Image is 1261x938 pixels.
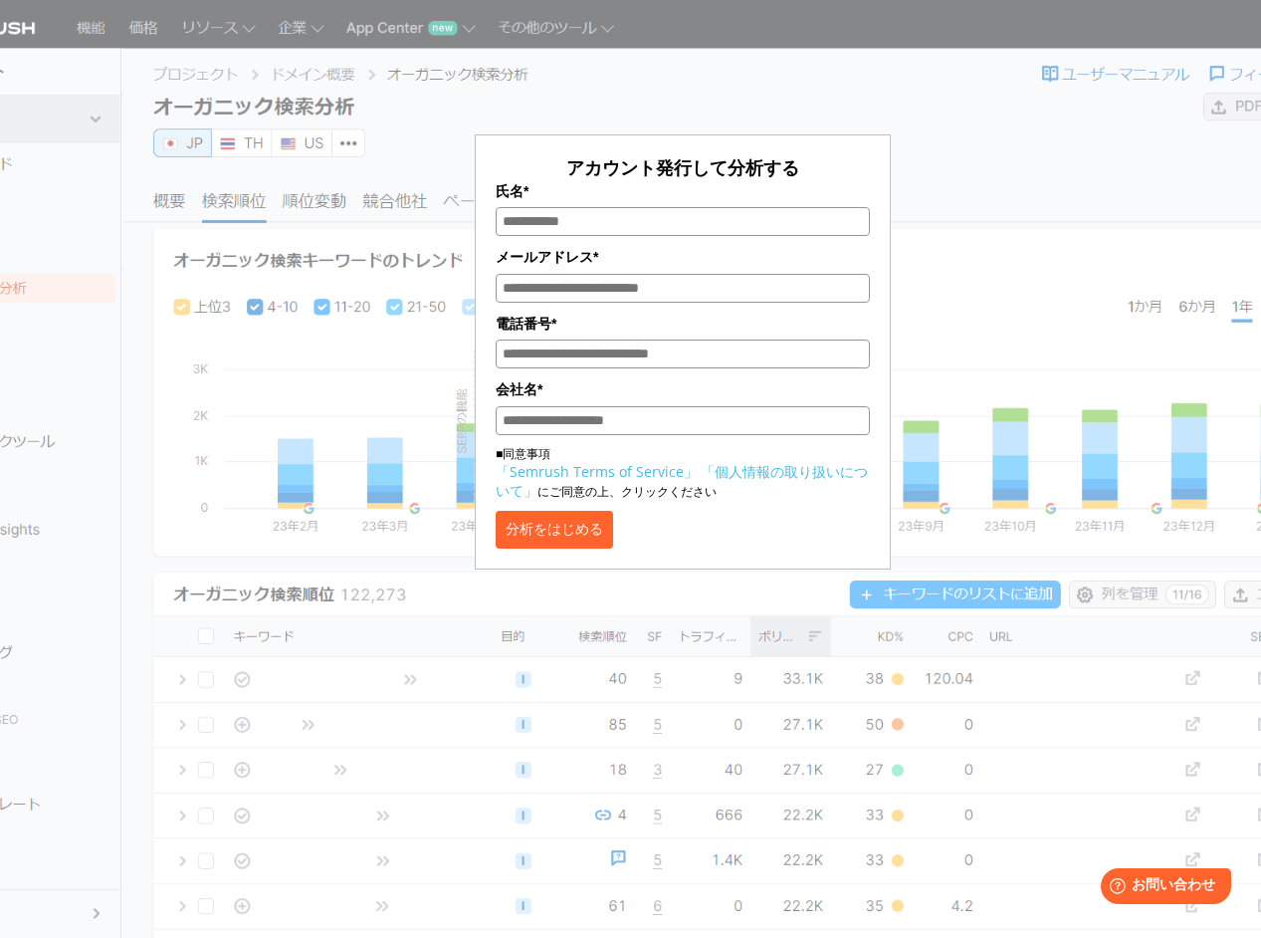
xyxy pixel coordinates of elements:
[496,445,870,501] p: ■同意事項 にご同意の上、クリックください
[496,246,870,268] label: メールアドレス*
[496,313,870,335] label: 電話番号*
[1084,860,1239,916] iframe: Help widget launcher
[496,462,698,481] a: 「Semrush Terms of Service」
[496,462,868,500] a: 「個人情報の取り扱いについて」
[496,511,613,549] button: 分析をはじめる
[566,155,799,179] span: アカウント発行して分析する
